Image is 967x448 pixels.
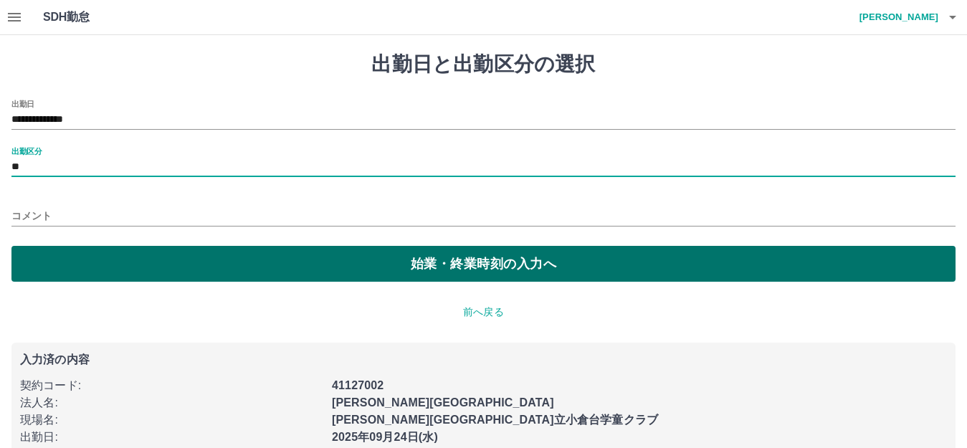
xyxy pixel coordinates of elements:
p: 入力済の内容 [20,354,947,366]
b: [PERSON_NAME][GEOGRAPHIC_DATA] [332,396,554,409]
h1: 出勤日と出勤区分の選択 [11,52,956,77]
b: 2025年09月24日(水) [332,431,438,443]
b: [PERSON_NAME][GEOGRAPHIC_DATA]立小倉台学童クラブ [332,414,658,426]
b: 41127002 [332,379,384,391]
p: 契約コード : [20,377,323,394]
p: 出勤日 : [20,429,323,446]
button: 始業・終業時刻の入力へ [11,246,956,282]
label: 出勤区分 [11,146,42,156]
p: 前へ戻る [11,305,956,320]
p: 法人名 : [20,394,323,411]
label: 出勤日 [11,98,34,109]
p: 現場名 : [20,411,323,429]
